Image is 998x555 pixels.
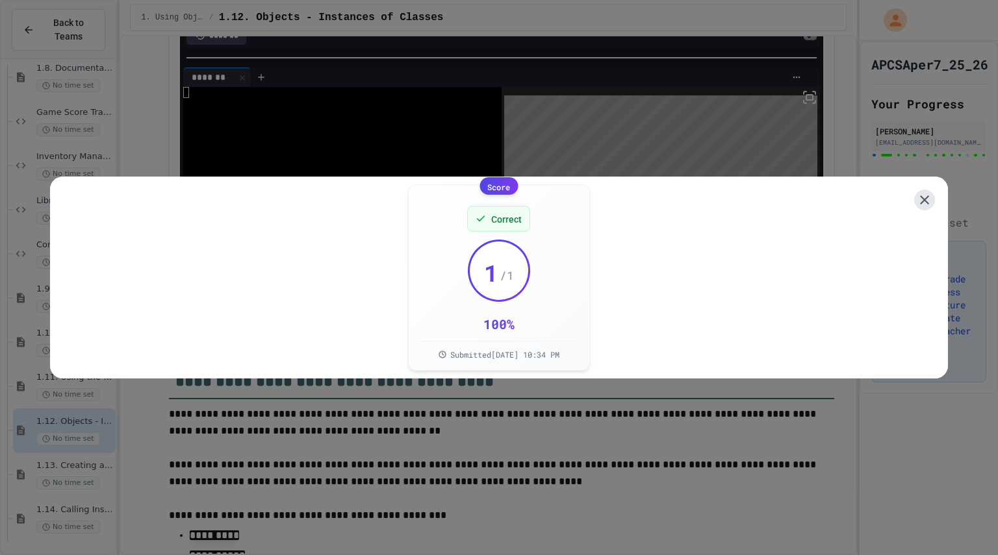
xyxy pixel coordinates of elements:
[483,315,507,332] font: 100
[487,182,510,192] font: Score
[450,349,559,360] span: Submitted [DATE] 10:34 PM
[484,257,498,288] font: 1
[507,315,515,332] font: %
[507,267,514,283] font: 1
[500,267,507,283] font: /
[491,214,522,225] font: Correct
